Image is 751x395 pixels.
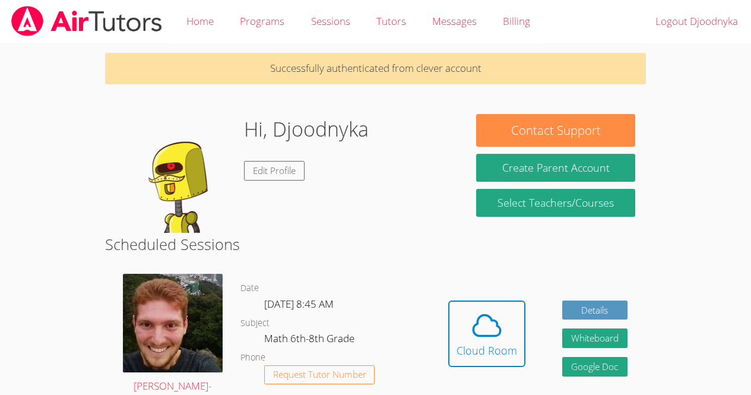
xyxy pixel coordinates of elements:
[240,316,270,331] dt: Subject
[105,53,646,84] p: Successfully authenticated from clever account
[562,357,628,377] a: Google Doc
[240,350,265,365] dt: Phone
[476,114,635,147] button: Contact Support
[476,154,635,182] button: Create Parent Account
[562,328,628,348] button: Whiteboard
[273,370,366,379] span: Request Tutor Number
[105,233,646,255] h2: Scheduled Sessions
[432,14,477,28] span: Messages
[240,281,259,296] dt: Date
[244,161,305,181] a: Edit Profile
[264,297,334,311] span: [DATE] 8:45 AM
[244,114,369,144] h1: Hi, Djoodnyka
[457,342,517,359] div: Cloud Room
[116,114,235,233] img: default.png
[10,6,163,36] img: airtutors_banner-c4298cdbf04f3fff15de1276eac7730deb9818008684d7c2e4769d2f7ddbe033.png
[476,189,635,217] a: Select Teachers/Courses
[264,330,357,350] dd: Math 6th-8th Grade
[448,301,525,367] button: Cloud Room
[264,365,375,385] button: Request Tutor Number
[123,274,223,372] img: avatar.png
[562,301,628,320] a: Details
